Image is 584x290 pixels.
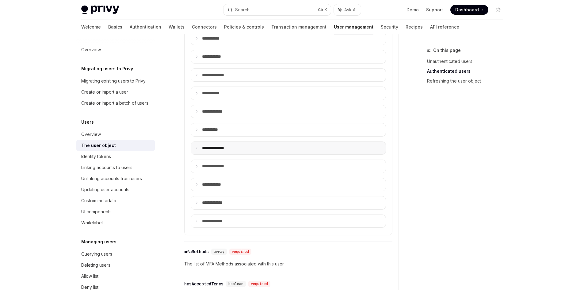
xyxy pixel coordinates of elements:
a: Unauthenticated users [427,56,508,66]
a: Security [381,20,398,34]
div: Unlinking accounts from users [81,175,142,182]
a: Wallets [169,20,185,34]
div: Overview [81,46,101,53]
div: Querying users [81,250,112,258]
div: Allow list [81,273,98,280]
a: Unlinking accounts from users [76,173,155,184]
div: Deleting users [81,261,110,269]
button: Toggle dark mode [493,5,503,15]
a: Linking accounts to users [76,162,155,173]
a: The user object [76,140,155,151]
a: Querying users [76,249,155,260]
a: Connectors [192,20,217,34]
div: mfaMethods [184,249,209,255]
a: Migrating existing users to Privy [76,75,155,87]
a: UI components [76,206,155,217]
span: Ask AI [344,7,357,13]
h5: Migrating users to Privy [81,65,133,72]
div: Linking accounts to users [81,164,132,171]
a: Dashboard [450,5,488,15]
div: Updating user accounts [81,186,129,193]
div: Migrating existing users to Privy [81,77,146,85]
a: Support [426,7,443,13]
a: API reference [430,20,459,34]
span: Ctrl K [318,7,327,12]
a: Policies & controls [224,20,264,34]
a: User management [334,20,373,34]
a: Updating user accounts [76,184,155,195]
a: Authenticated users [427,66,508,76]
span: Dashboard [455,7,479,13]
div: Custom metadata [81,197,116,204]
div: UI components [81,208,112,215]
span: boolean [228,281,243,286]
div: Search... [235,6,252,14]
a: Authentication [130,20,161,34]
a: Create or import a user [76,87,155,98]
div: The user object [81,142,116,149]
a: Custom metadata [76,195,155,206]
h5: Managing users [81,238,116,246]
a: Transaction management [271,20,326,34]
a: Whitelabel [76,217,155,228]
button: Ask AI [334,4,361,15]
img: light logo [81,6,119,14]
a: Create or import a batch of users [76,98,155,109]
div: required [229,249,251,255]
div: Overview [81,131,101,138]
a: Recipes [406,20,423,34]
div: Create or import a user [81,88,128,96]
a: Identity tokens [76,151,155,162]
div: Whitelabel [81,219,103,226]
a: Demo [407,7,419,13]
a: Refreshing the user object [427,76,508,86]
a: Overview [76,129,155,140]
button: Search...CtrlK [223,4,331,15]
span: On this page [433,47,461,54]
div: Identity tokens [81,153,111,160]
div: Create or import a batch of users [81,99,148,107]
h5: Users [81,118,94,126]
a: Deleting users [76,260,155,271]
div: required [248,281,270,287]
a: Overview [76,44,155,55]
a: Basics [108,20,122,34]
span: array [214,249,224,254]
span: The list of MFA Methods associated with this user. [184,260,392,268]
a: Allow list [76,271,155,282]
div: hasAcceptedTerms [184,281,223,287]
a: Welcome [81,20,101,34]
